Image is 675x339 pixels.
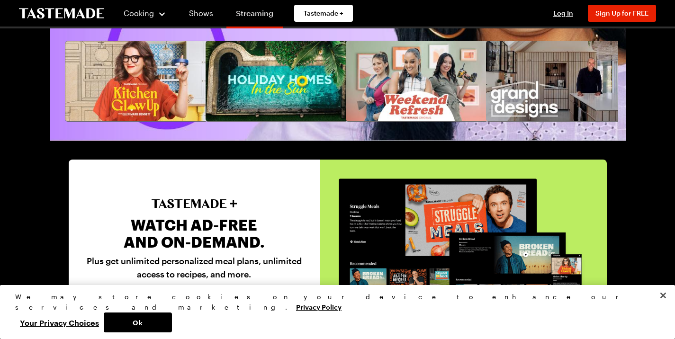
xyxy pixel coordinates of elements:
img: Tastemade Plus [339,178,588,329]
a: Holiday Homes In the Sun [205,41,348,122]
a: Tia Mowry's Weekend Refresh [345,41,488,122]
img: Tia Mowry's Weekend Refresh [346,41,488,121]
a: Grand Designs [486,41,629,122]
img: Kitchen Glow Up [65,41,207,121]
img: Holiday Homes In the Sun [206,41,348,121]
a: Streaming [226,2,283,28]
img: Grand Designs [486,41,628,121]
button: Log In [544,9,582,18]
button: Close [653,285,674,306]
span: Log In [553,9,573,17]
p: Plus get unlimited personalized meal plans, unlimited access to recipes, and more. [87,254,302,281]
p: Watch ad-free and on-demand. [87,216,302,250]
button: Cooking [123,2,166,25]
div: Privacy [15,292,652,332]
button: Ok [104,312,172,332]
a: To Tastemade Home Page [19,8,104,19]
a: More information about your privacy, opens in a new tab [296,302,342,311]
span: Sign Up for FREE [595,9,648,17]
button: Sign Up for FREE [588,5,656,22]
img: Tastemade Plus Logo [152,198,237,209]
span: Cooking [124,9,154,18]
a: Tastemade + [294,5,353,22]
button: Your Privacy Choices [15,312,104,332]
a: Kitchen Glow Up [65,41,208,122]
span: Tastemade + [304,9,343,18]
div: We may store cookies on your device to enhance our services and marketing. [15,292,652,312]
